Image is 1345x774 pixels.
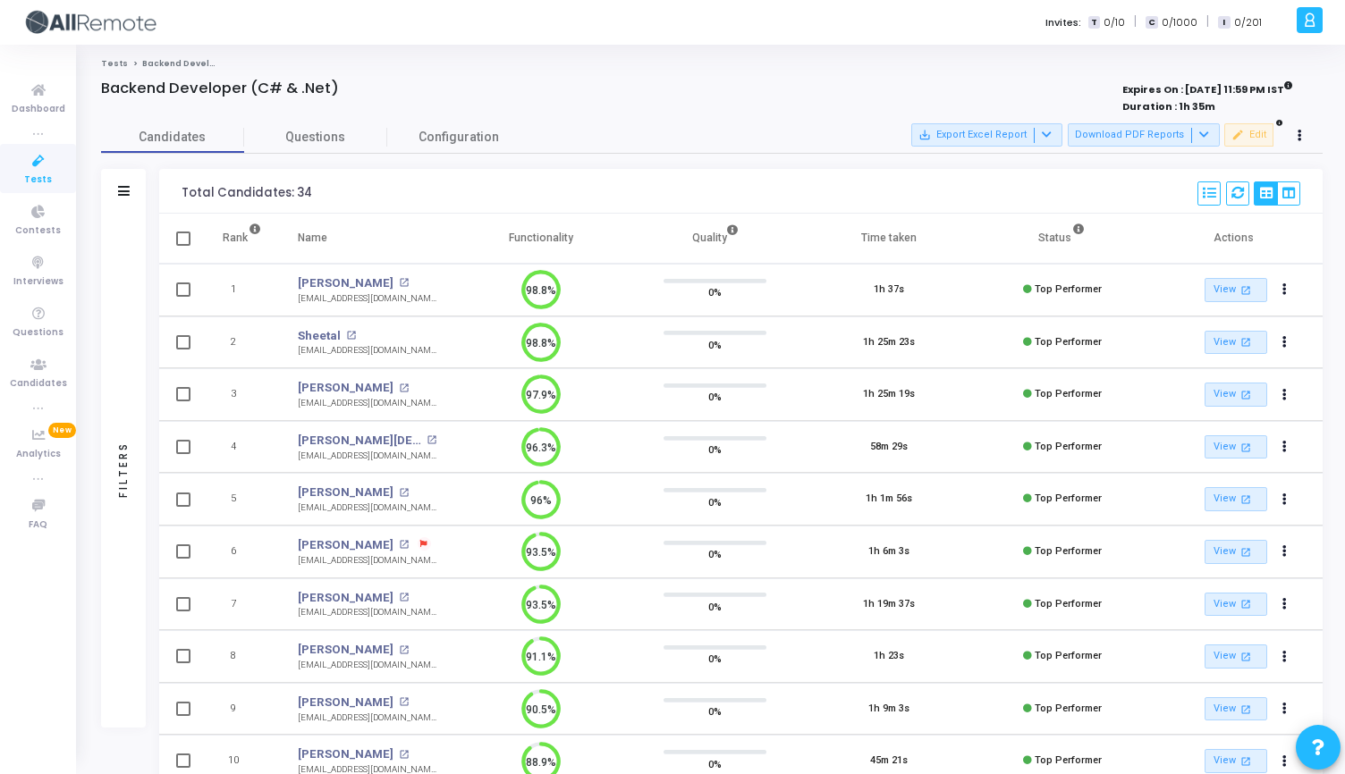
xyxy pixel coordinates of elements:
span: 0/10 [1104,15,1125,30]
mat-icon: open_in_new [399,383,409,393]
mat-icon: open_in_new [399,488,409,498]
button: Actions [1272,749,1297,774]
span: 0% [708,702,722,720]
a: [PERSON_NAME][DEMOGRAPHIC_DATA] [298,432,422,450]
mat-icon: open_in_new [1239,440,1254,455]
span: | [1206,13,1209,31]
div: [EMAIL_ADDRESS][DOMAIN_NAME] [298,397,436,410]
button: Actions [1272,278,1297,303]
span: 0/201 [1234,15,1262,30]
mat-icon: open_in_new [1239,649,1254,664]
button: Actions [1272,383,1297,408]
span: Interviews [13,274,63,290]
a: [PERSON_NAME] [298,379,393,397]
div: [EMAIL_ADDRESS][DOMAIN_NAME] [298,450,436,463]
button: Actions [1272,644,1297,669]
span: Top Performer [1035,598,1102,610]
button: Edit [1224,123,1273,147]
span: Dashboard [12,102,65,117]
div: Name [298,228,327,248]
span: Top Performer [1035,336,1102,348]
mat-icon: open_in_new [399,645,409,655]
td: 5 [204,473,280,526]
a: [PERSON_NAME] [298,274,393,292]
span: 0% [708,492,722,510]
a: View [1205,540,1267,564]
strong: Duration : 1h 35m [1122,99,1215,114]
span: 0/1000 [1162,15,1197,30]
span: Backend Developer (C# & .Net) [142,58,283,69]
mat-icon: open_in_new [399,593,409,602]
span: 0% [708,650,722,668]
img: logo [22,4,156,40]
div: [EMAIL_ADDRESS][DOMAIN_NAME] [298,711,436,725]
span: Candidates [10,376,67,391]
span: | [1134,13,1137,31]
th: Functionality [454,214,628,264]
span: Top Performer [1035,388,1102,400]
mat-icon: save_alt [918,129,931,141]
button: Download PDF Reports [1068,123,1220,147]
span: T [1088,16,1100,29]
td: 1 [204,264,280,316]
span: 0% [708,441,722,459]
strong: Expires On : [DATE] 11:59 PM IST [1122,78,1293,97]
span: Top Performer [1035,545,1102,557]
span: Top Performer [1035,441,1102,452]
span: 0% [708,388,722,406]
span: 0% [708,545,722,563]
a: [PERSON_NAME] [298,589,393,607]
span: Top Performer [1035,283,1102,295]
span: Questions [13,325,63,341]
div: [EMAIL_ADDRESS][DOMAIN_NAME] [298,554,436,568]
a: View [1205,383,1267,407]
mat-icon: open_in_new [427,435,436,445]
span: Tests [24,172,52,188]
span: Top Performer [1035,492,1102,504]
mat-icon: open_in_new [399,750,409,760]
div: 1h 1m 56s [866,492,912,507]
div: [EMAIL_ADDRESS][DOMAIN_NAME] [298,606,436,619]
button: Export Excel Report [911,123,1062,147]
a: [PERSON_NAME] [298,536,393,554]
span: Configuration [419,128,499,147]
th: Rank [204,214,280,264]
a: [PERSON_NAME] [298,484,393,501]
h4: Backend Developer (C# & .Net) [101,80,339,97]
mat-icon: open_in_new [1239,596,1254,611]
th: Status [976,214,1149,264]
span: Top Performer [1035,650,1102,661]
span: Candidates [101,128,244,147]
span: FAQ [29,517,47,533]
div: Time taken [861,228,917,248]
mat-icon: edit [1231,129,1244,141]
nav: breadcrumb [101,58,1323,70]
div: Total Candidates: 34 [182,186,312,200]
span: 0% [708,754,722,772]
a: View [1205,487,1267,511]
div: 45m 21s [870,753,908,769]
a: View [1205,697,1267,721]
a: View [1205,749,1267,773]
div: 1h 25m 19s [863,387,915,402]
a: View [1205,593,1267,617]
button: Actions [1272,592,1297,617]
mat-icon: open_in_new [1239,282,1254,298]
div: 1h 6m 3s [868,544,909,559]
button: Actions [1272,487,1297,512]
mat-icon: open_in_new [399,278,409,288]
a: View [1205,644,1267,669]
a: [PERSON_NAME] [298,745,393,763]
div: 1h 19m 37s [863,597,915,612]
span: Top Performer [1035,702,1102,714]
td: 7 [204,578,280,631]
th: Actions [1149,214,1323,264]
span: Contests [15,223,61,239]
a: [PERSON_NAME] [298,641,393,659]
mat-icon: open_in_new [399,697,409,707]
div: View Options [1254,181,1300,206]
td: 2 [204,316,280,369]
td: 3 [204,368,280,421]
